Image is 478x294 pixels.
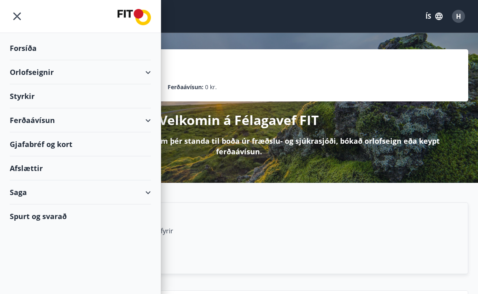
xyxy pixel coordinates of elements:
p: Ferðaávísun : [168,83,203,92]
span: H [456,12,461,21]
div: Orlofseignir [10,60,151,84]
button: H [449,7,468,26]
div: Ferðaávísun [10,108,151,132]
p: Hér getur þú sótt um þá styrki sem þér standa til boða úr fræðslu- og sjúkrasjóði, bókað orlofsei... [23,136,455,157]
div: Styrkir [10,84,151,108]
p: Velkomin á Félagavef FIT [159,111,319,129]
div: Saga [10,180,151,204]
div: Forsíða [10,36,151,60]
span: 0 kr. [205,83,217,92]
div: Afslættir [10,156,151,180]
div: Gjafabréf og kort [10,132,151,156]
button: ÍS [421,9,447,24]
button: menu [10,9,24,24]
img: union_logo [118,9,151,25]
div: Spurt og svarað [10,204,151,228]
